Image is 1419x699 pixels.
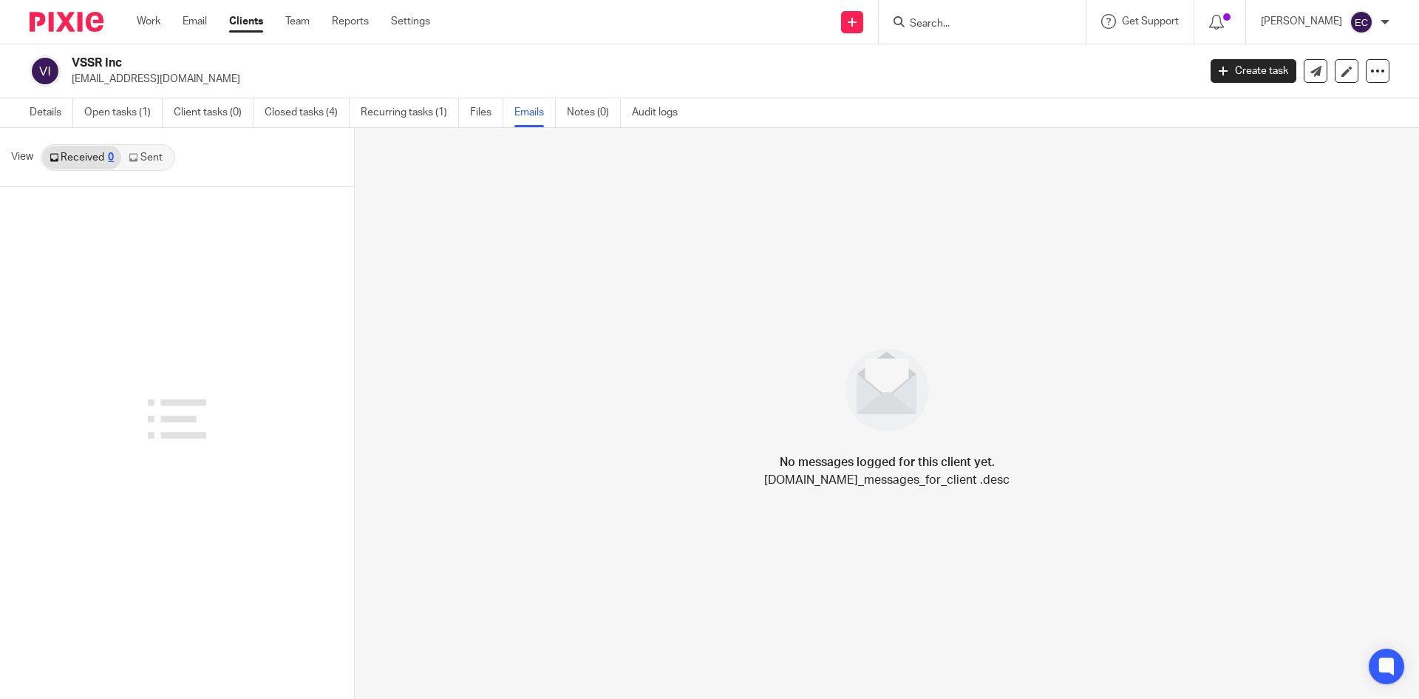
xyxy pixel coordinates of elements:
a: Settings [391,14,430,29]
div: 0 [108,152,114,163]
a: Sent [121,146,173,169]
p: [DOMAIN_NAME]_messages_for_client .desc [764,471,1010,489]
a: Reports [332,14,369,29]
img: Pixie [30,12,103,32]
a: Email [183,14,207,29]
a: Clients [229,14,263,29]
a: Work [137,14,160,29]
img: svg%3E [30,55,61,87]
input: Search [908,18,1041,31]
a: Emails [514,98,556,127]
a: Notes (0) [567,98,621,127]
a: Closed tasks (4) [265,98,350,127]
a: Audit logs [632,98,689,127]
span: Get Support [1122,16,1179,27]
a: Received0 [42,146,121,169]
a: Files [470,98,503,127]
h4: No messages logged for this client yet. [780,453,995,471]
a: Open tasks (1) [84,98,163,127]
a: Recurring tasks (1) [361,98,459,127]
p: [EMAIL_ADDRESS][DOMAIN_NAME] [72,72,1188,87]
a: Client tasks (0) [174,98,253,127]
a: Team [285,14,310,29]
a: Details [30,98,73,127]
p: [PERSON_NAME] [1261,14,1342,29]
img: svg%3E [1350,10,1373,34]
a: Create task [1211,59,1296,83]
h2: VSSR Inc [72,55,965,71]
img: image [836,339,939,442]
span: View [11,149,33,165]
